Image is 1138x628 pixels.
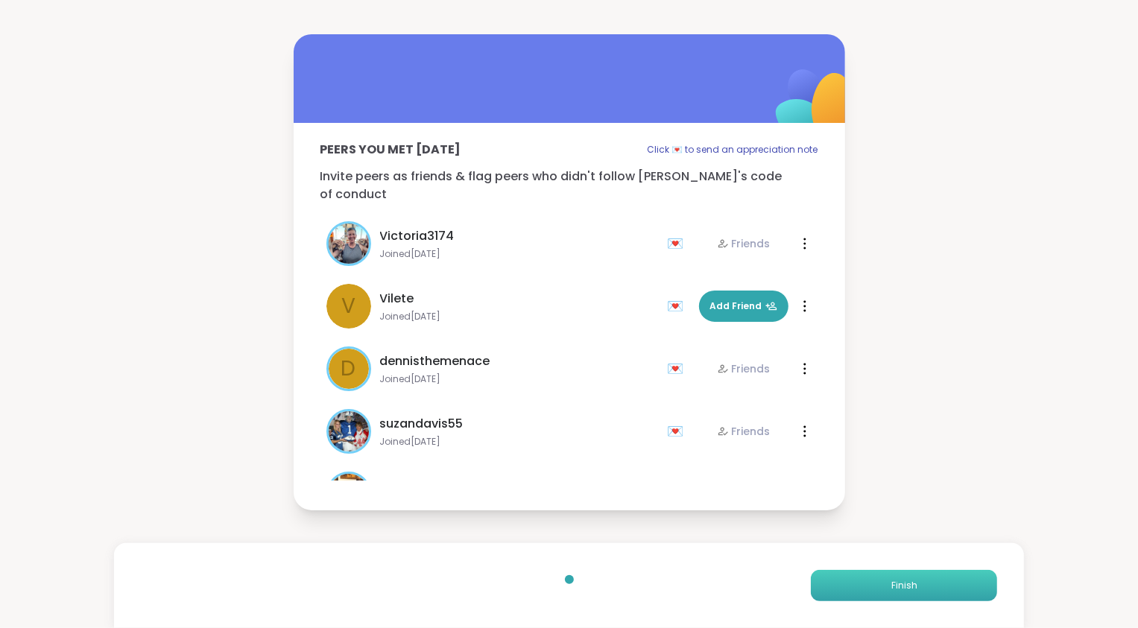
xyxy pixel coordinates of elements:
[668,419,690,443] div: 💌
[380,478,492,495] span: AmberWolffWizard
[717,361,771,376] div: Friends
[341,291,355,322] span: V
[380,436,659,448] span: Joined [DATE]
[717,236,771,251] div: Friends
[741,31,889,179] img: ShareWell Logomark
[648,141,818,159] p: Click 💌 to send an appreciation note
[710,299,777,313] span: Add Friend
[811,570,997,601] button: Finish
[717,424,771,439] div: Friends
[380,373,659,385] span: Joined [DATE]
[699,291,788,322] button: Add Friend
[320,168,818,203] p: Invite peers as friends & flag peers who didn't follow [PERSON_NAME]'s code of conduct
[320,141,461,159] p: Peers you met [DATE]
[668,232,690,256] div: 💌
[380,415,464,433] span: suzandavis55
[380,311,659,323] span: Joined [DATE]
[329,411,369,451] img: suzandavis55
[668,294,690,318] div: 💌
[329,474,369,514] img: AmberWolffWizard
[341,353,356,384] span: d
[380,248,659,260] span: Joined [DATE]
[380,227,455,245] span: Victoria3174
[891,579,917,592] span: Finish
[329,223,369,264] img: Victoria3174
[380,290,414,308] span: Vilete
[668,357,690,381] div: 💌
[380,352,490,370] span: dennisthemenace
